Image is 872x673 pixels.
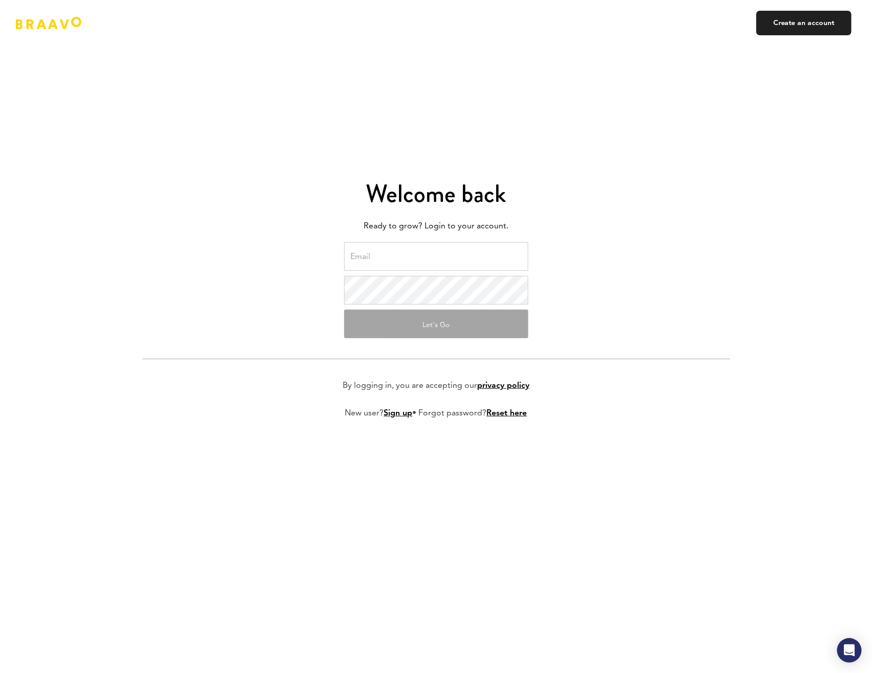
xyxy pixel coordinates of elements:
[756,11,852,35] a: Create an account
[345,407,527,420] p: New user? • Forgot password?
[384,409,413,417] a: Sign up
[343,380,529,392] p: By logging in, you are accepting our
[344,242,528,271] input: Email
[366,176,506,211] span: Welcome back
[344,310,528,338] button: Let's Go
[837,638,862,663] div: Open Intercom Messenger
[142,219,730,234] p: Ready to grow? Login to your account.
[487,409,527,417] a: Reset here
[21,7,58,16] span: Support
[477,382,529,390] a: privacy policy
